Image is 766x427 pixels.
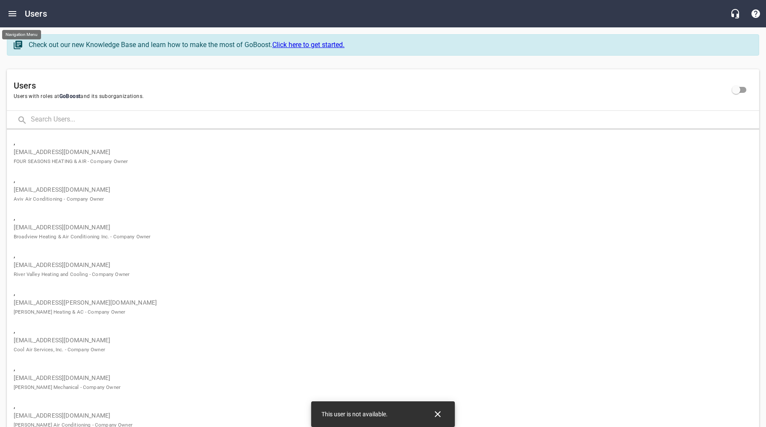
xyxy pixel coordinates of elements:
a: ,[EMAIL_ADDRESS][DOMAIN_NAME]Broadview Heating & Air Conditioning Inc. - Company Owner [7,208,759,246]
span: , [14,363,745,374]
p: [EMAIL_ADDRESS][DOMAIN_NAME] [14,185,745,203]
span: , [14,401,745,411]
p: [EMAIL_ADDRESS][DOMAIN_NAME] [14,374,745,391]
p: [EMAIL_ADDRESS][DOMAIN_NAME] [14,261,745,279]
span: , [14,137,745,148]
button: Close [427,404,448,424]
small: Aviv Air Conditioning - Company Owner [14,196,104,202]
button: Live Chat [725,3,745,24]
a: ,[EMAIL_ADDRESS][DOMAIN_NAME]Cool Air Services, Inc. - Company Owner [7,321,759,359]
button: Open drawer [2,3,23,24]
p: [EMAIL_ADDRESS][PERSON_NAME][DOMAIN_NAME] [14,298,745,316]
p: [EMAIL_ADDRESS][DOMAIN_NAME] [14,148,745,166]
span: , [14,326,745,336]
small: FOUR SEASONS HEATING & AIR - Company Owner [14,158,128,164]
button: Support Portal [745,3,766,24]
a: ,[EMAIL_ADDRESS][DOMAIN_NAME]River Valley Heating and Cooling - Company Owner [7,246,759,283]
p: [EMAIL_ADDRESS][DOMAIN_NAME] [14,223,745,241]
span: GoBoost [59,93,81,99]
div: Check out our new Knowledge Base and learn how to make the most of GoBoost. [29,40,750,50]
h6: Users [14,79,726,92]
span: Click to view all users [726,80,746,100]
small: [PERSON_NAME] Mechanical - Company Owner [14,384,121,390]
h6: Users [25,7,47,21]
span: , [14,288,745,298]
span: This user is not available. [321,411,388,418]
small: Broadview Heating & Air Conditioning Inc. - Company Owner [14,234,151,240]
a: ,[EMAIL_ADDRESS][PERSON_NAME][DOMAIN_NAME][PERSON_NAME] Heating & AC - Company Owner [7,283,759,321]
span: , [14,175,745,185]
small: [PERSON_NAME] Heating & AC - Company Owner [14,309,125,315]
span: Users with roles at and its suborganizations. [14,92,726,101]
small: River Valley Heating and Cooling - Company Owner [14,271,130,277]
a: ,[EMAIL_ADDRESS][DOMAIN_NAME][PERSON_NAME] Mechanical - Company Owner [7,359,759,396]
span: , [14,213,745,223]
a: ,[EMAIL_ADDRESS][DOMAIN_NAME]Aviv Air Conditioning - Company Owner [7,170,759,208]
input: Search Users... [31,111,759,129]
p: [EMAIL_ADDRESS][DOMAIN_NAME] [14,336,745,354]
small: Cool Air Services, Inc. - Company Owner [14,347,105,353]
span: , [14,250,745,261]
a: ,[EMAIL_ADDRESS][DOMAIN_NAME]FOUR SEASONS HEATING & AIR - Company Owner [7,133,759,170]
a: Click here to get started. [272,41,345,49]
